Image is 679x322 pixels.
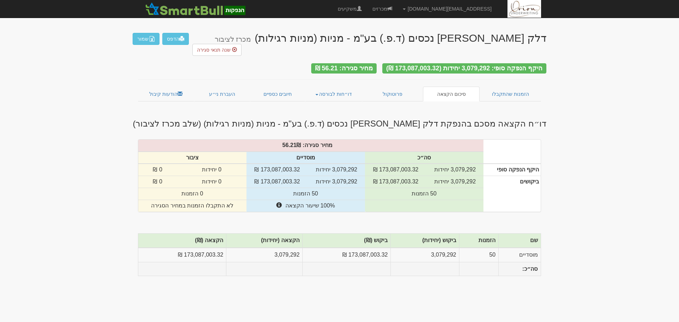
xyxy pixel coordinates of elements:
span: 3,079,292 יחידות מתוך 3,079,292 ( 100% סוג עיגול ליחידה הקרובה ) [276,203,282,208]
td: 0 יחידות [177,176,246,188]
small: מכרז לציבור [215,35,251,43]
td: 0 יחידות [177,164,246,176]
th: סה״כ [365,152,483,164]
td: מוסדיים [499,248,541,262]
th: ציבור [138,152,246,164]
th: הזמנות [459,233,498,247]
img: סמארטבול - מערכת לניהול הנפקות [143,2,247,16]
td: 100% שיעור הקצאה [246,200,365,212]
a: העברת ני״ע [194,87,250,101]
div: ₪ [135,141,487,150]
img: excel-file-white.png [149,36,155,42]
a: הדפס [162,33,189,45]
td: 173,087,003.32 ₪ [138,248,226,262]
th: הקצאה (יחידות) [226,233,303,247]
td: 3,079,292 [391,248,459,262]
th: ביקושים [483,176,541,212]
div: מחיר סגירה: 56.21 ₪ [311,63,377,74]
th: היקף הנפקה סופי [483,164,541,176]
a: חיובים כספיים [250,87,305,101]
h3: דו״ח הקצאה מסכם בהנפקת דלק [PERSON_NAME] נכסים (ד.פ.) בע"מ - מניות (מניות רגילות) (שלב מכרז לציבור) [133,119,546,128]
td: 3,079,292 [226,248,303,262]
td: 3,079,292 יחידות [426,164,483,176]
a: סיכום הקצאה [423,87,480,101]
strong: מחיר סגירה: [303,142,332,148]
th: מוסדיים [246,152,365,164]
button: שנה תנאי סגירה [192,44,242,56]
td: 173,087,003.32 ₪ [303,248,391,262]
td: 3,079,292 יחידות [308,164,365,176]
td: 173,087,003.32 ₪ [365,176,427,188]
td: 50 לימיטים יחודיים, 50 משקיעים מסווגים [246,188,365,200]
a: הודעות קיבול [138,87,194,101]
td: לא התקבלו הזמנות במחיר הסגירה [138,200,246,212]
div: דלק [PERSON_NAME] נכסים (ד.פ.) בע"מ - מניות (מניות רגילות) [215,32,546,44]
td: 173,087,003.32 ₪ [365,164,427,176]
td: 50 [459,248,498,262]
td: 3,079,292 יחידות [426,176,483,188]
td: 0 הזמנות [138,188,246,200]
td: 0 ₪ [138,176,177,188]
td: 3,079,292 יחידות [308,176,365,188]
td: 50 הזמנות [365,188,483,200]
td: 0 ₪ [138,164,177,176]
div: היקף הנפקה סופי: 3,079,292 יחידות (173,087,003.32 ₪) [382,63,546,74]
th: סה״כ: [499,262,541,276]
th: שם [499,233,541,247]
a: הזמנות שהתקבלו [480,87,541,101]
span: שנה תנאי סגירה [197,47,231,53]
th: ביקוש (יחידות) [391,233,459,247]
th: הקצאה (₪) [138,233,226,247]
td: 173,087,003.32 ₪ [246,164,308,176]
a: פרוטוקול [362,87,423,101]
span: 56.21 [282,142,296,148]
a: דו״חות לבורסה [305,87,362,101]
th: ביקוש (₪) [303,233,391,247]
button: שמור [133,33,159,45]
td: 173,087,003.32 ₪ [246,176,308,188]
